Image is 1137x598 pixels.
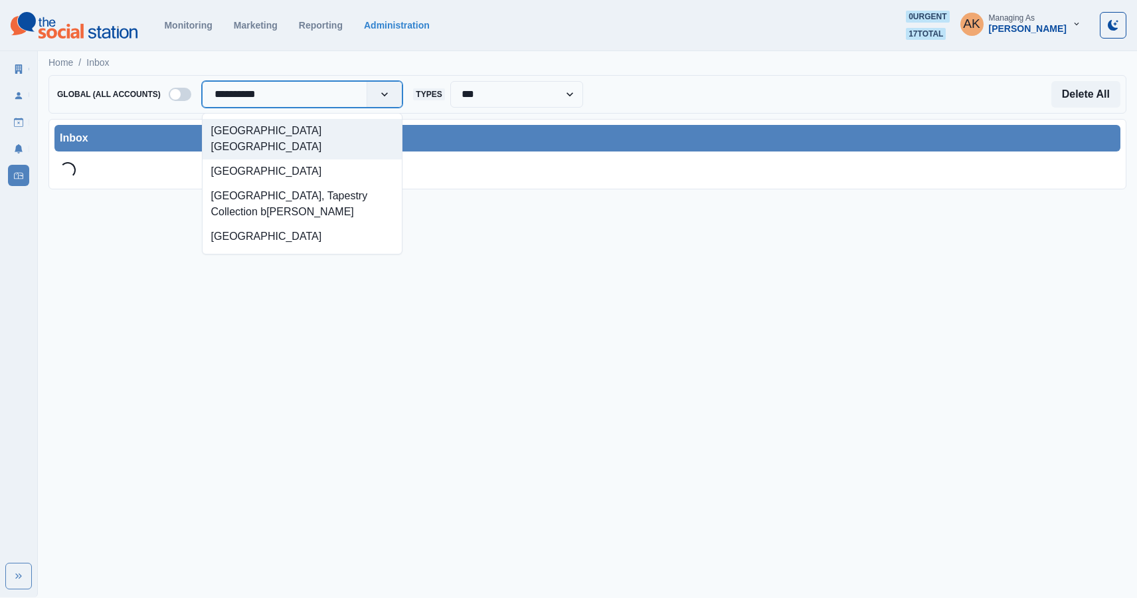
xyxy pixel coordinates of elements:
[164,20,212,31] a: Monitoring
[8,58,29,80] a: Clients
[299,20,343,31] a: Reporting
[1051,81,1120,108] button: Delete All
[950,11,1092,37] button: Managing As[PERSON_NAME]
[11,12,137,39] img: logoTextSVG.62801f218bc96a9b266caa72a09eb111.svg
[54,88,163,100] span: Global (All Accounts)
[48,56,110,70] nav: breadcrumb
[8,165,29,186] a: Inbox
[203,119,402,159] div: [GEOGRAPHIC_DATA] [GEOGRAPHIC_DATA]
[8,85,29,106] a: Users
[60,130,1115,146] div: Inbox
[203,159,402,184] div: [GEOGRAPHIC_DATA]
[963,8,980,40] div: Alex Kalogeropoulos
[906,11,949,23] span: 0 urgent
[989,13,1035,23] div: Managing As
[364,20,430,31] a: Administration
[203,184,402,225] div: [GEOGRAPHIC_DATA], Tapestry Collection b[PERSON_NAME]
[48,56,73,70] a: Home
[234,20,278,31] a: Marketing
[86,56,109,70] a: Inbox
[413,88,444,100] span: Types
[203,224,402,249] div: [GEOGRAPHIC_DATA]
[8,112,29,133] a: Draft Posts
[989,23,1067,35] div: [PERSON_NAME]
[906,28,946,40] span: 17 total
[5,563,32,589] button: Expand
[1100,12,1126,39] button: Toggle Mode
[8,138,29,159] a: Notifications
[78,56,81,70] span: /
